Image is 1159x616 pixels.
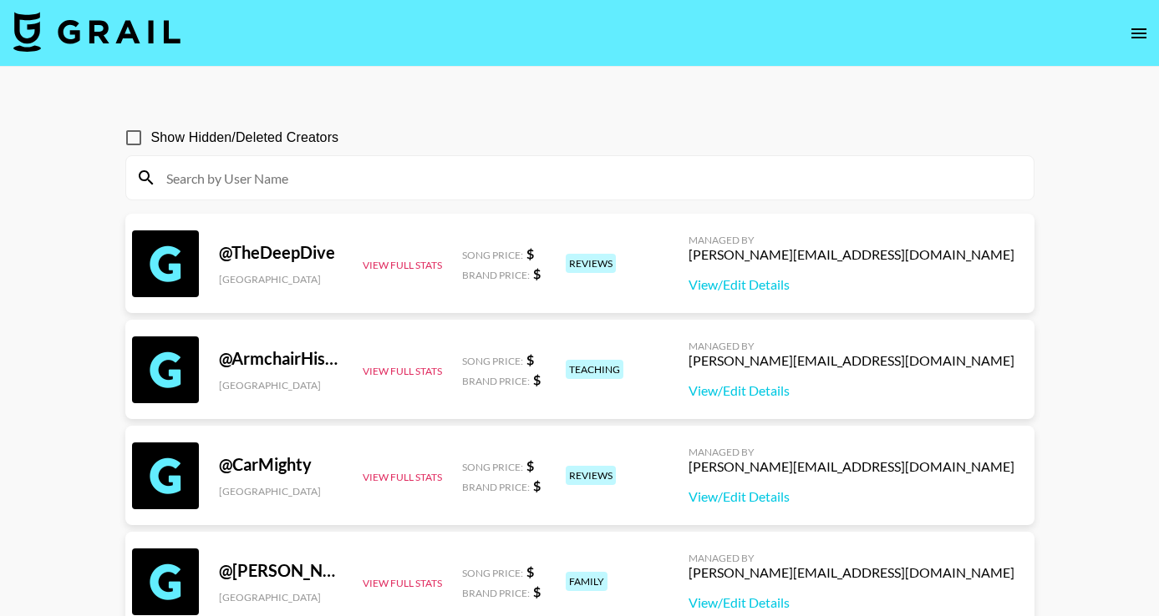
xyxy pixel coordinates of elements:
span: Song Price: [462,567,523,579]
div: [PERSON_NAME][EMAIL_ADDRESS][DOMAIN_NAME] [689,352,1014,369]
a: View/Edit Details [689,276,1014,293]
span: Song Price: [462,461,523,473]
div: [GEOGRAPHIC_DATA] [219,485,343,497]
strong: $ [533,371,541,387]
div: [PERSON_NAME][EMAIL_ADDRESS][DOMAIN_NAME] [689,246,1014,263]
strong: $ [526,245,534,261]
div: @ ArmchairHistorian [219,348,343,369]
div: Managed By [689,340,1014,352]
a: View/Edit Details [689,594,1014,611]
div: @ [PERSON_NAME] [219,560,343,581]
strong: $ [533,265,541,281]
button: open drawer [1122,17,1156,50]
a: View/Edit Details [689,488,1014,505]
div: Managed By [689,552,1014,564]
div: @ TheDeepDive [219,242,343,263]
div: Managed By [689,234,1014,246]
div: Managed By [689,446,1014,458]
strong: $ [533,477,541,493]
div: @ CarMighty [219,454,343,475]
span: Brand Price: [462,375,530,387]
a: View/Edit Details [689,382,1014,399]
span: Brand Price: [462,481,530,493]
span: Brand Price: [462,587,530,599]
button: View Full Stats [363,259,442,271]
div: reviews [566,466,616,485]
span: Brand Price: [462,269,530,281]
button: View Full Stats [363,365,442,377]
div: reviews [566,254,616,273]
img: Grail Talent [13,12,180,52]
div: [PERSON_NAME][EMAIL_ADDRESS][DOMAIN_NAME] [689,564,1014,581]
div: [GEOGRAPHIC_DATA] [219,273,343,285]
strong: $ [526,563,534,579]
div: [PERSON_NAME][EMAIL_ADDRESS][DOMAIN_NAME] [689,458,1014,475]
input: Search by User Name [156,164,1024,191]
strong: $ [526,351,534,367]
span: Show Hidden/Deleted Creators [151,128,339,148]
div: family [566,572,607,591]
div: [GEOGRAPHIC_DATA] [219,379,343,391]
div: [GEOGRAPHIC_DATA] [219,591,343,603]
button: View Full Stats [363,471,442,483]
span: Song Price: [462,355,523,367]
strong: $ [526,457,534,473]
button: View Full Stats [363,577,442,589]
div: teaching [566,360,623,379]
span: Song Price: [462,249,523,261]
strong: $ [533,583,541,599]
